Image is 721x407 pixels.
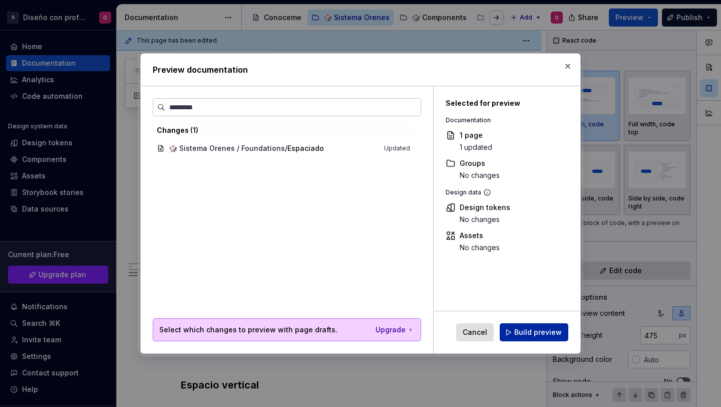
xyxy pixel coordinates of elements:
[446,188,563,196] div: Design data
[460,158,500,168] div: Groups
[376,325,415,335] a: Upgrade
[153,64,568,76] h2: Preview documentation
[190,126,198,134] span: ( 1 )
[514,327,562,337] span: Build preview
[460,170,500,180] div: No changes
[159,325,337,335] p: Select which changes to preview with page drafts.
[460,202,510,213] div: Design tokens
[456,323,494,341] button: Cancel
[460,231,500,241] div: Assets
[157,125,410,135] div: Changes
[463,327,487,337] span: Cancel
[460,142,492,152] div: 1 updated
[446,98,563,108] div: Selected for preview
[460,243,500,253] div: No changes
[460,130,492,140] div: 1 page
[500,323,568,341] button: Build preview
[460,215,510,225] div: No changes
[446,116,563,124] div: Documentation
